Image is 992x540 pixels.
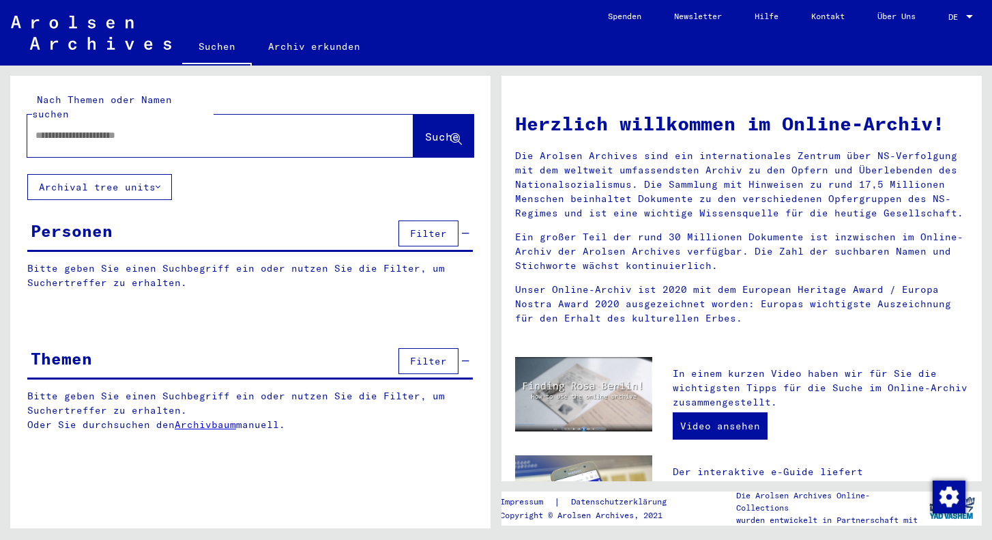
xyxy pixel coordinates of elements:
span: Filter [410,355,447,367]
p: Unser Online-Archiv ist 2020 mit dem European Heritage Award / Europa Nostra Award 2020 ausgezeic... [515,283,968,326]
p: Die Arolsen Archives Online-Collections [736,489,922,514]
p: Der interaktive e-Guide liefert Hintergrundwissen zum Verständnis der Dokumente. Sie finden viele... [673,465,968,537]
a: Video ansehen [673,412,768,440]
span: Suche [425,130,459,143]
p: In einem kurzen Video haben wir für Sie die wichtigsten Tipps für die Suche im Online-Archiv zusa... [673,367,968,410]
span: DE [948,12,963,22]
p: Bitte geben Sie einen Suchbegriff ein oder nutzen Sie die Filter, um Suchertreffer zu erhalten. O... [27,389,473,432]
button: Suche [413,115,473,157]
img: video.jpg [515,357,652,432]
div: Themen [31,346,92,371]
p: Die Arolsen Archives sind ein internationales Zentrum über NS-Verfolgung mit dem weltweit umfasse... [515,149,968,221]
a: Datenschutzerklärung [560,495,683,509]
img: yv_logo.png [927,491,978,525]
div: | [500,495,683,509]
button: Filter [398,221,458,246]
a: Suchen [182,30,252,66]
span: Filter [410,227,447,240]
p: Copyright © Arolsen Archives, 2021 [500,509,683,522]
a: Impressum [500,495,554,509]
a: Archiv erkunden [252,30,377,63]
img: Arolsen_neg.svg [11,16,171,50]
p: wurden entwickelt in Partnerschaft mit [736,514,922,526]
button: Archival tree units [27,174,172,200]
mat-label: Nach Themen oder Namen suchen [32,94,172,120]
div: Personen [31,218,113,243]
a: Archivbaum [175,418,236,431]
p: Bitte geben Sie einen Suchbegriff ein oder nutzen Sie die Filter, um Suchertreffer zu erhalten. [27,261,473,290]
button: Filter [398,348,458,374]
h1: Herzlich willkommen im Online-Archiv! [515,109,968,138]
p: Ein großer Teil der rund 30 Millionen Dokumente ist inzwischen im Online-Archiv der Arolsen Archi... [515,230,968,273]
img: Zustimmung ändern [933,481,965,513]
